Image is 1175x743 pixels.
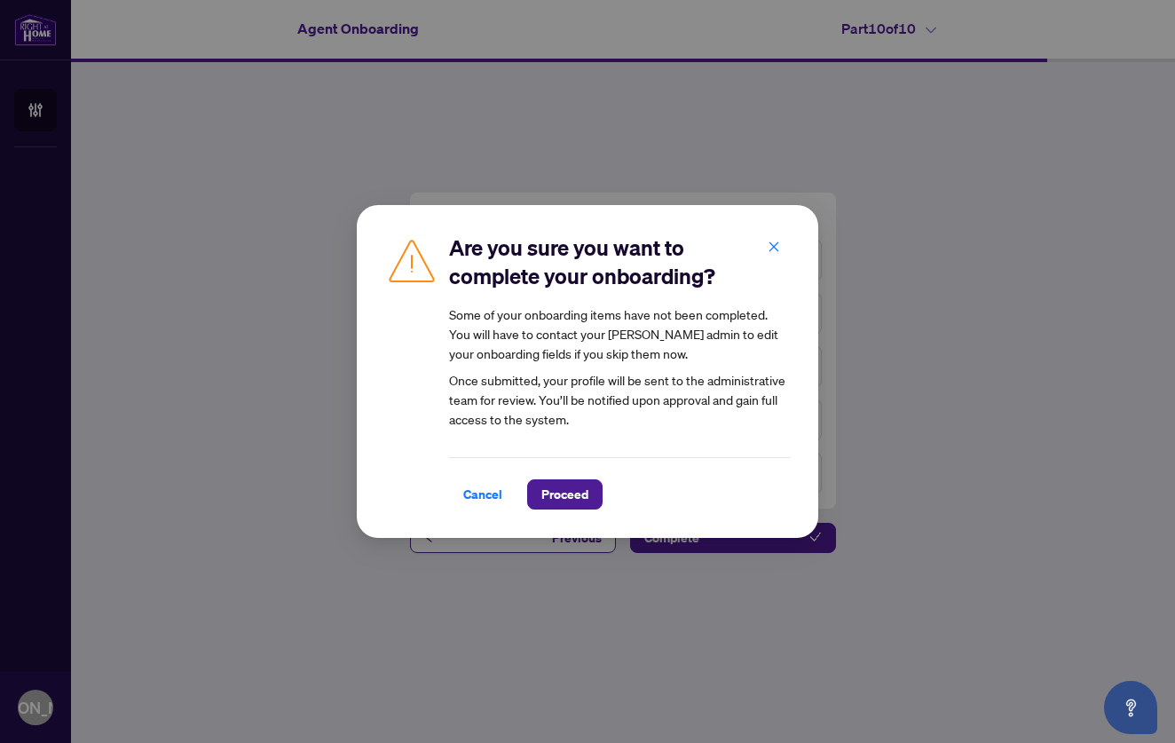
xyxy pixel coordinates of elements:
[449,233,790,290] h2: Are you sure you want to complete your onboarding?
[768,241,780,253] span: close
[463,480,502,509] span: Cancel
[449,479,517,510] button: Cancel
[1104,681,1157,734] button: Open asap
[541,480,588,509] span: Proceed
[385,233,438,287] img: Caution Icon
[527,479,603,510] button: Proceed
[449,304,790,429] article: Once submitted, your profile will be sent to the administrative team for review. You’ll be notifi...
[449,304,790,363] div: Some of your onboarding items have not been completed. You will have to contact your [PERSON_NAME...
